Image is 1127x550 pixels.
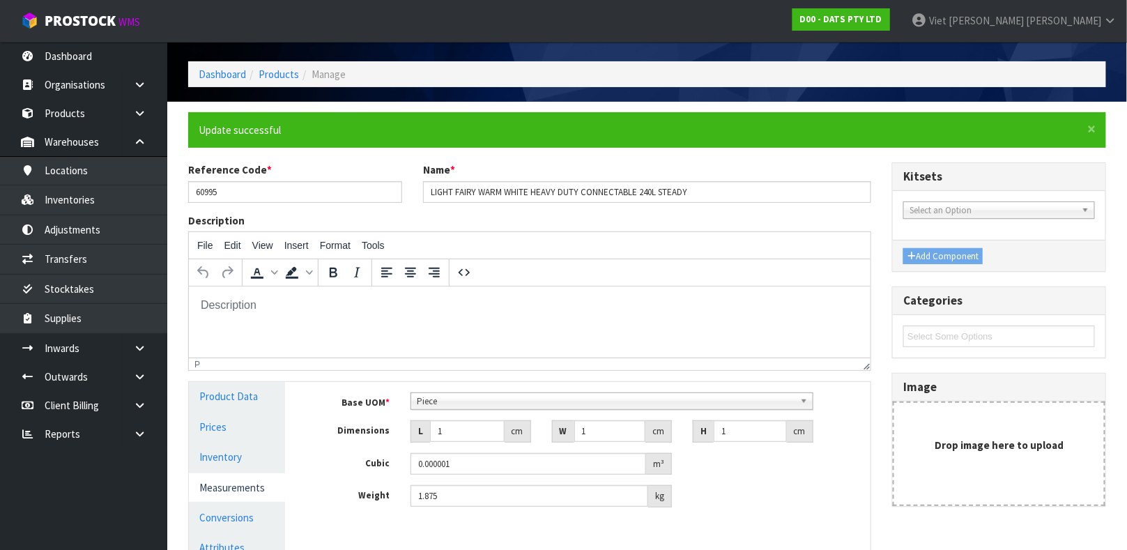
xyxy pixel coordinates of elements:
img: cube-alt.png [21,12,38,29]
span: Format [320,240,351,251]
div: kg [648,485,672,507]
a: Product Data [189,382,285,411]
div: Resize [859,358,871,370]
input: Length [430,420,505,442]
span: ProStock [45,12,116,30]
input: Cubic [411,453,646,475]
a: Inventory [189,443,285,471]
button: Source code [452,261,476,284]
strong: L [418,425,423,437]
a: Measurements [189,473,285,502]
span: File [197,240,213,251]
button: Redo [215,261,239,284]
span: × [1088,119,1096,139]
strong: D00 - DATS PTY LTD [800,13,882,25]
span: View [252,240,273,251]
span: Viet [PERSON_NAME] [929,14,1024,27]
button: Align right [422,261,446,284]
button: Align center [399,261,422,284]
input: Height [714,420,787,442]
button: Align left [375,261,399,284]
label: Weight [306,485,400,503]
span: Tools [362,240,385,251]
div: cm [787,420,813,443]
div: cm [505,420,531,443]
label: Reference Code [188,162,272,177]
label: Base UOM [306,392,400,410]
span: Edit [224,240,241,251]
span: Select an Option [910,202,1076,219]
a: Products [259,68,299,81]
div: m³ [646,453,672,475]
small: WMS [118,15,140,29]
h3: Kitsets [903,170,1095,183]
input: Width [574,420,646,442]
label: Cubic [306,453,400,471]
button: Undo [192,261,215,284]
iframe: Rich Text Area. Press ALT-0 for help. [189,287,871,358]
button: Italic [345,261,369,284]
label: Dimensions [306,420,400,438]
a: Prices [189,413,285,441]
a: Conversions [189,503,285,532]
button: Bold [321,261,345,284]
input: Weight [411,485,648,507]
strong: H [700,425,707,437]
span: [PERSON_NAME] [1026,14,1101,27]
strong: W [560,425,567,437]
div: Text color [245,261,280,284]
input: Name [423,181,872,203]
div: Background color [280,261,315,284]
span: Update successful [199,123,281,137]
span: Insert [284,240,309,251]
label: Description [188,213,245,228]
label: Name [423,162,455,177]
div: cm [645,420,672,443]
h3: Categories [903,294,1095,307]
strong: Drop image here to upload [935,438,1064,452]
h3: Image [903,381,1095,394]
button: Add Component [903,248,983,265]
a: Dashboard [199,68,246,81]
div: p [194,360,200,369]
a: D00 - DATS PTY LTD [792,8,890,31]
input: Reference Code [188,181,402,203]
span: Manage [312,68,346,81]
span: Piece [417,393,795,410]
